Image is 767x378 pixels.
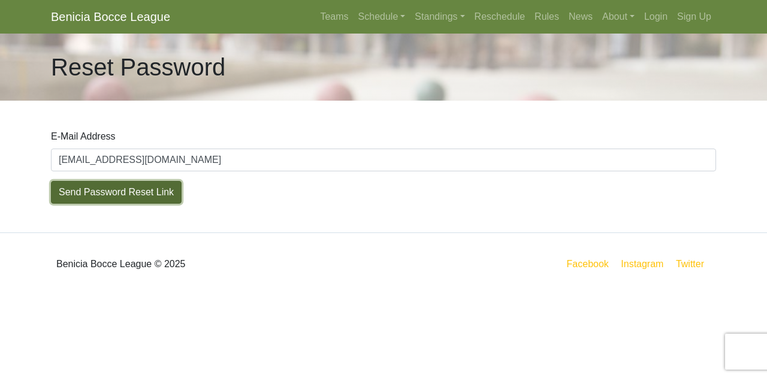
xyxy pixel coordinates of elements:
label: E-Mail Address [51,129,116,144]
a: Twitter [674,256,714,271]
a: Sign Up [672,5,716,29]
a: Facebook [564,256,611,271]
a: Instagram [618,256,666,271]
a: About [597,5,639,29]
a: Benicia Bocce League [51,5,170,29]
a: News [564,5,597,29]
a: Rules [530,5,564,29]
div: Benicia Bocce League © 2025 [42,243,383,286]
button: Send Password Reset Link [51,181,182,204]
h1: Reset Password [51,53,225,81]
a: Reschedule [470,5,530,29]
a: Login [639,5,672,29]
a: Standings [410,5,469,29]
a: Teams [315,5,353,29]
a: Schedule [354,5,410,29]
